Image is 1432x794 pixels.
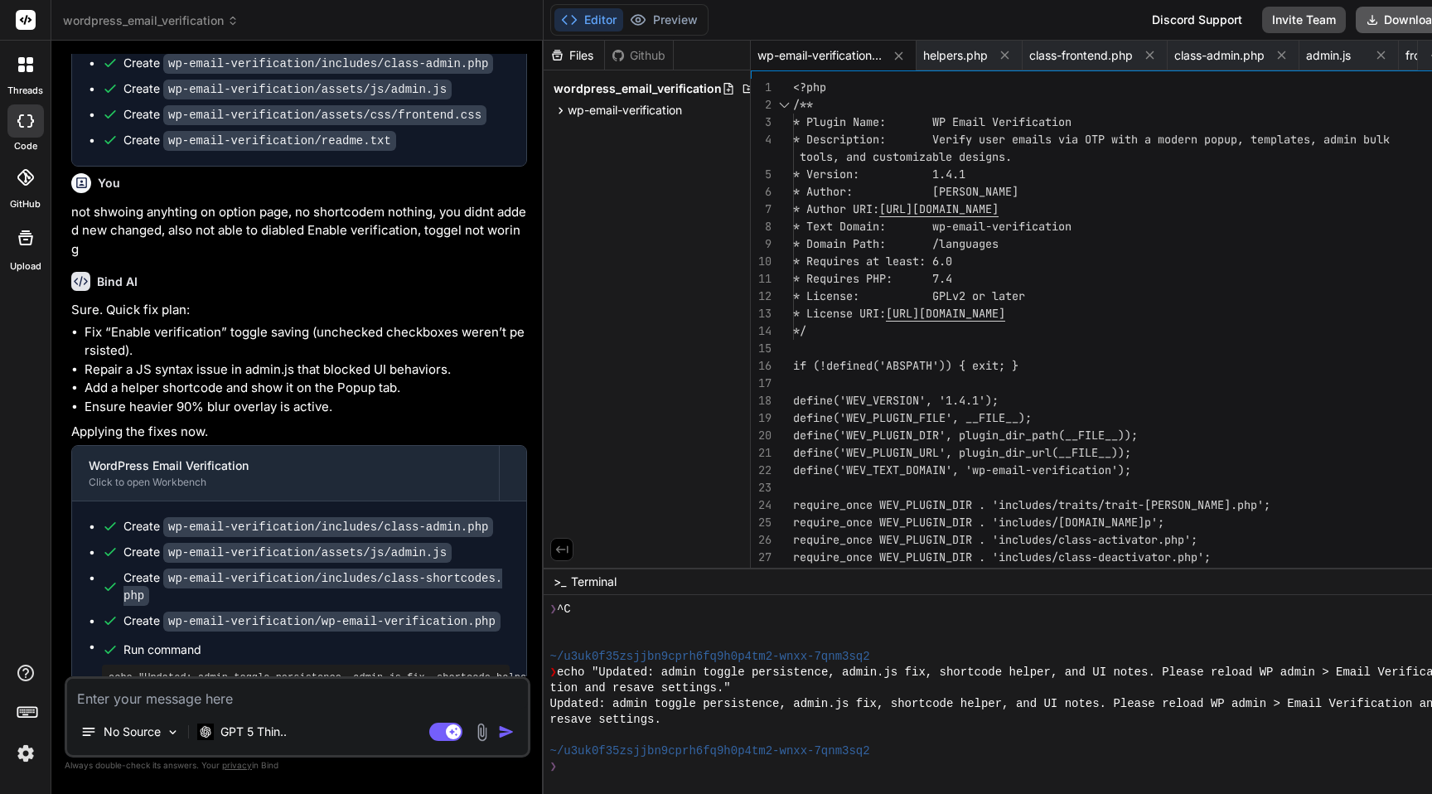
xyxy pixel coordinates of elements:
div: Create [123,569,510,604]
span: require_once WEV_PLUGIN_DIR . 'includes/[DOMAIN_NAME] [793,515,1144,530]
img: icon [498,724,515,740]
label: threads [7,84,43,98]
span: class-admin.php [1174,47,1265,64]
div: 26 [751,531,772,549]
span: [URL][DOMAIN_NAME] [879,201,999,216]
label: code [14,139,37,153]
p: not shwoing anyhting on option page, no shortcodem nothing, you didnt added new changed, also not... [71,203,527,259]
span: ~/u3uk0f35zsjjbn9cprh6fq9h0p4tm2-wnxx-7qnm3sq2 [550,743,870,759]
span: vator.php'; [1125,532,1197,547]
span: * Plugin Name: WP Email Verification [793,114,1072,129]
p: Sure. Quick fix plan: [71,301,527,320]
span: tools, and customizable designs. [800,149,1012,164]
span: * License URI: [793,306,886,321]
span: * Requires at least: 6.0 [793,254,952,269]
div: Discord Support [1142,7,1252,33]
div: 14 [751,322,772,340]
span: wp-email-verification [568,102,682,119]
span: Terminal [571,574,617,590]
div: 4 [751,131,772,148]
h6: You [98,175,120,191]
div: WordPress Email Verification [89,458,482,474]
div: 16 [751,357,772,375]
div: 24 [751,496,772,514]
button: WordPress Email VerificationClick to open Workbench [72,446,499,501]
span: ~/u3uk0f35zsjjbn9cprh6fq9h0p4tm2-wnxx-7qnm3sq2 [550,649,870,665]
code: wp-email-verification/assets/css/frontend.css [163,105,486,125]
span: ❯ [550,665,557,680]
div: 23 [751,479,772,496]
code: wp-email-verification/assets/js/admin.js [163,80,452,99]
span: define('WEV_PLUGIN_DIR', plugin_dir_path(__FILE__) [793,428,1125,443]
div: 13 [751,305,772,322]
div: Files [544,47,604,64]
li: Fix “Enable verification” toggle saving (unchecked checkboxes weren’t persisted). [85,323,527,361]
div: Create [123,612,501,630]
span: [URL][DOMAIN_NAME] [886,306,1005,321]
code: wp-email-verification/readme.txt [163,131,396,151]
span: * Domain Path: /languages [793,236,999,251]
div: 2 [751,96,772,114]
span: require_once WEV_PLUGIN_DIR . 'includes/traits/tra [793,497,1125,512]
span: admin.js [1306,47,1351,64]
div: 3 [751,114,772,131]
span: class-frontend.php [1029,47,1133,64]
span: it-[PERSON_NAME].php'; [1125,497,1270,512]
div: 17 [751,375,772,392]
span: ith a modern popup, templates, admin bulk [1118,132,1390,147]
span: ; [1125,445,1131,460]
div: 27 [751,549,772,566]
img: Pick Models [166,725,180,739]
p: Always double-check its answers. Your in Bind [65,758,530,773]
span: if (!defined('ABSPATH')) { exit; } [793,358,1018,373]
div: 11 [751,270,772,288]
img: attachment [472,723,491,742]
div: 5 [751,166,772,183]
code: wp-email-verification/wp-email-verification.php [163,612,501,632]
span: tivator.php'; [1125,550,1211,564]
div: 6 [751,183,772,201]
button: Preview [623,8,704,31]
span: ; [1125,462,1131,477]
span: ); [1125,428,1138,443]
span: * Requires PHP: 7.4 [793,271,952,286]
span: require_once WEV_PLUGIN_DIR . 'includes/class-plug [793,567,1125,582]
div: 9 [751,235,772,253]
button: Editor [554,8,623,31]
span: require_once WEV_PLUGIN_DIR . 'includes/class-deac [793,550,1125,564]
span: define('WEV_TEXT_DOMAIN', 'wp-email-verification') [793,462,1125,477]
span: * Description: Verify user emails via OTP w [793,132,1118,147]
span: helpers.php [923,47,988,64]
div: 10 [751,253,772,270]
div: 1 [751,79,772,96]
span: wordpress_email_verification [554,80,722,97]
span: wordpress_email_verification [63,12,239,29]
button: Invite Team [1262,7,1346,33]
div: 20 [751,427,772,444]
span: Run command [123,641,510,658]
div: 8 [751,218,772,235]
span: * Text Domain: wp-email-verification [793,219,1072,234]
div: Create [123,80,452,98]
code: wp-email-verification/assets/js/admin.js [163,543,452,563]
span: ^C [557,602,571,617]
pre: echo "Updated: admin toggle persistence, admin.js fix, shortcode helper, and UI notes. Please rel... [109,671,503,685]
span: ❯ [550,759,557,775]
span: define('WEV_VERSION', '1.4.1'); [793,393,999,408]
div: Create [123,106,486,123]
img: GPT 5 Thinking High [197,724,214,739]
code: wp-email-verification/includes/class-admin.php [163,54,493,74]
div: Github [605,47,673,64]
div: Create [123,518,493,535]
label: GitHub [10,197,41,211]
li: Add a helper shortcode and show it on the Popup tab. [85,379,527,398]
span: in.php'; [1125,567,1178,582]
span: require_once WEV_PLUGIN_DIR . 'includes/class-acti [793,532,1125,547]
div: 12 [751,288,772,305]
div: 15 [751,340,772,357]
span: >_ [554,574,566,590]
span: define('WEV_PLUGIN_URL', plugin_dir_url(__FILE__)) [793,445,1125,460]
div: 19 [751,409,772,427]
div: 21 [751,444,772,462]
code: wp-email-verification/includes/class-admin.php [163,517,493,537]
